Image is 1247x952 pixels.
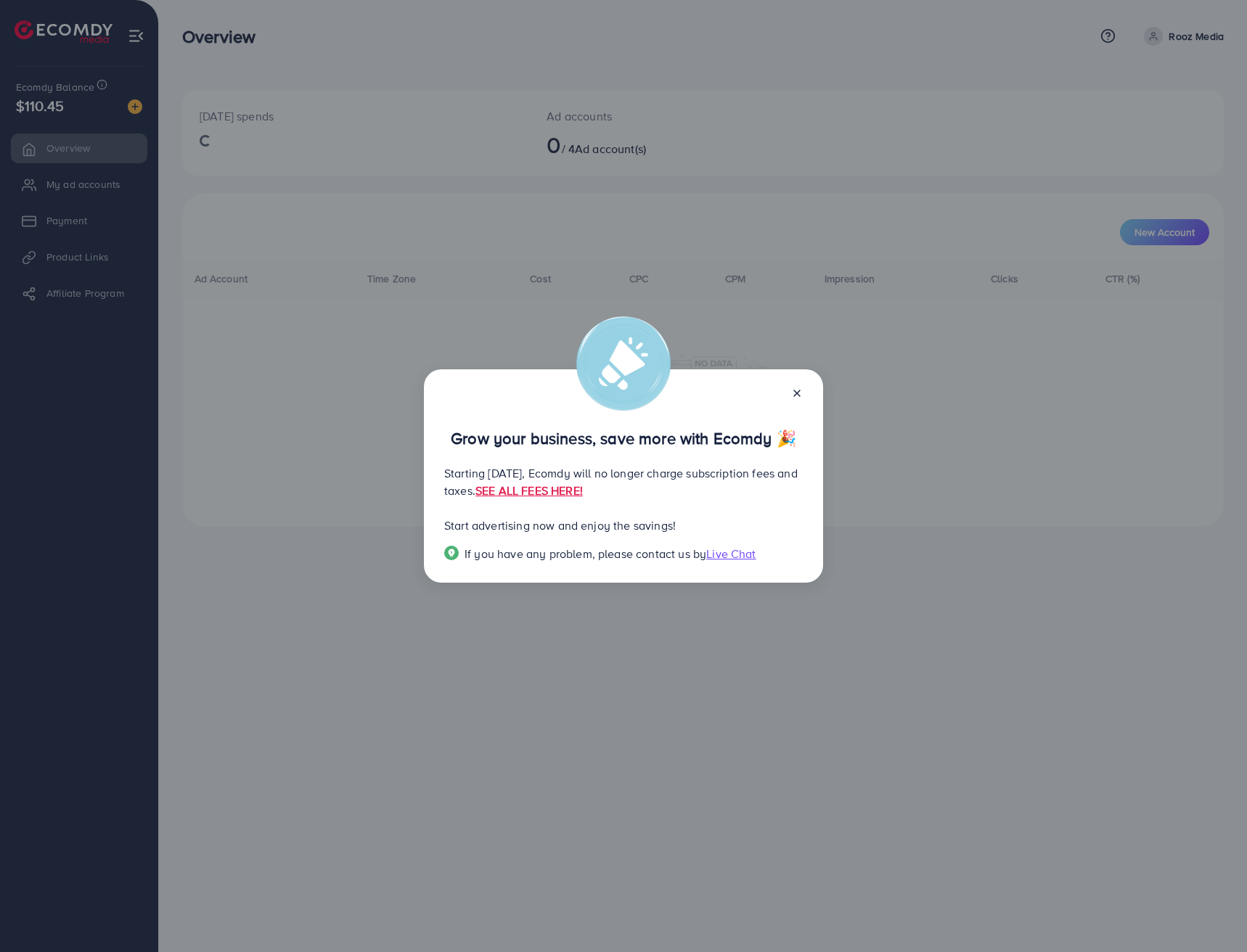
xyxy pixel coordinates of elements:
[475,483,583,498] a: SEE ALL FEES HERE!
[444,517,803,534] p: Start advertising now and enjoy the savings!
[444,464,803,499] p: Starting [DATE], Ecomdy will no longer charge subscription fees and taxes.
[576,316,671,411] img: alert
[444,430,803,447] p: Grow your business, save more with Ecomdy 🎉
[465,546,706,562] span: If you have any problem, please contact us by
[706,546,756,562] span: Live Chat
[444,546,459,560] img: Popup guide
